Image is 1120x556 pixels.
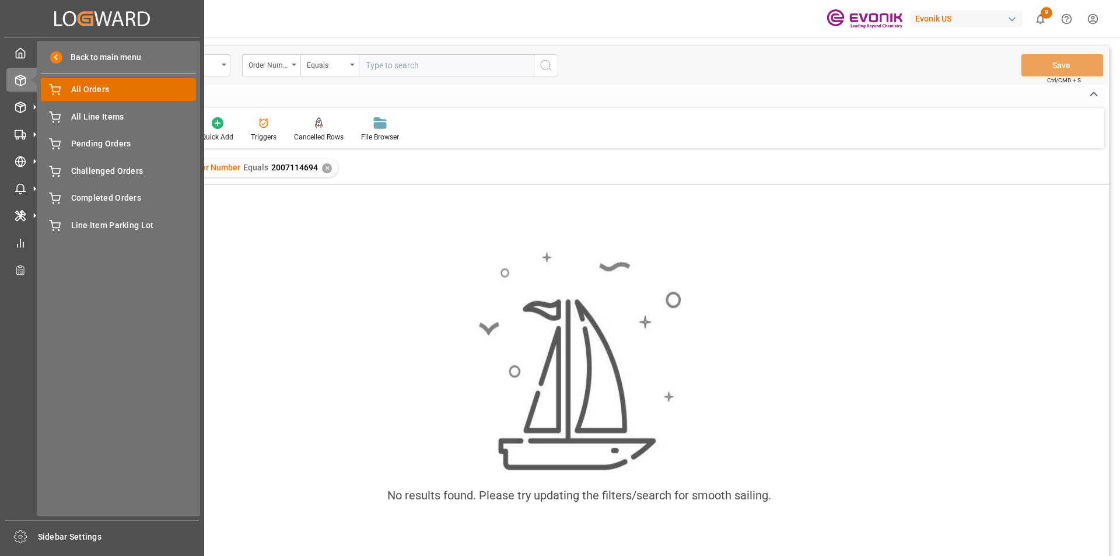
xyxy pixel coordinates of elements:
span: Completed Orders [71,192,197,204]
span: 9 [1041,7,1052,19]
div: Equals [307,57,346,71]
input: Type to search [359,54,534,76]
a: Pending Orders [41,132,196,155]
span: Ctrl/CMD + S [1047,76,1081,85]
button: search button [534,54,558,76]
button: Save [1021,54,1103,76]
div: Evonik US [911,11,1023,27]
span: Line Item Parking Lot [71,219,197,232]
a: My Cockpit [6,41,198,64]
button: Evonik US [911,8,1027,30]
div: Order Number [249,57,288,71]
a: Transport Planner [6,258,198,281]
span: Challenged Orders [71,165,197,177]
img: Evonik-brand-mark-Deep-Purple-RGB.jpeg_1700498283.jpeg [827,9,902,29]
a: Completed Orders [41,187,196,209]
div: Triggers [251,132,276,142]
a: Challenged Orders [41,159,196,182]
button: open menu [300,54,359,76]
a: My Reports [6,231,198,254]
span: Sidebar Settings [38,531,199,543]
button: show 9 new notifications [1027,6,1053,32]
button: open menu [242,54,300,76]
button: Help Center [1053,6,1080,32]
div: Cancelled Rows [294,132,344,142]
a: All Orders [41,78,196,101]
span: 2007114694 [271,163,318,172]
div: File Browser [361,132,399,142]
a: Line Item Parking Lot [41,214,196,236]
span: Back to main menu [62,51,141,64]
div: No results found. Please try updating the filters/search for smooth sailing. [387,487,771,504]
span: Pending Orders [71,138,197,150]
a: All Line Items [41,105,196,128]
span: All Orders [71,83,197,96]
div: Quick Add [201,132,233,142]
span: Equals [243,163,268,172]
span: Order Number [188,163,240,172]
img: smooth_sailing.jpeg [477,250,681,473]
span: All Line Items [71,111,197,123]
div: ✕ [322,163,332,173]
